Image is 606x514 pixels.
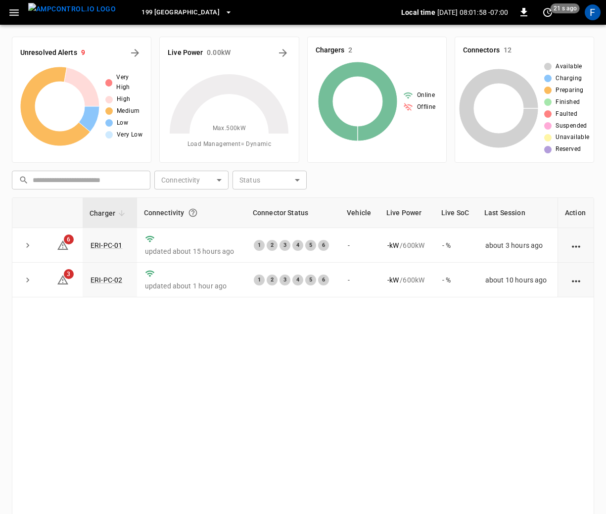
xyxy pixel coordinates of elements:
div: 3 [280,275,290,285]
div: 6 [318,275,329,285]
td: about 3 hours ago [477,228,558,263]
span: Very High [116,73,143,93]
span: Suspended [556,121,587,131]
td: - [340,263,379,297]
div: 3 [280,240,290,251]
span: Charger [90,207,128,219]
button: expand row [20,273,35,287]
span: Offline [417,102,436,112]
span: Max. 500 kW [213,124,246,134]
button: expand row [20,238,35,253]
div: 5 [305,240,316,251]
span: Charging [556,74,582,84]
p: - kW [387,240,399,250]
div: 1 [254,240,265,251]
span: Reserved [556,144,581,154]
th: Live Power [379,198,434,228]
p: - kW [387,275,399,285]
a: 6 [57,240,69,248]
th: Connector Status [246,198,340,228]
button: All Alerts [127,45,143,61]
p: [DATE] 08:01:58 -07:00 [437,7,508,17]
div: 2 [267,240,278,251]
span: Load Management = Dynamic [187,140,272,149]
h6: Chargers [316,45,345,56]
div: 6 [318,240,329,251]
button: Energy Overview [275,45,291,61]
td: - % [434,228,477,263]
th: Live SoC [434,198,477,228]
p: Local time [401,7,435,17]
th: Action [558,198,594,228]
div: Connectivity [144,204,239,222]
span: 6 [64,234,74,244]
img: ampcontrol.io logo [28,3,116,15]
div: action cell options [570,275,582,285]
span: 199 [GEOGRAPHIC_DATA] [141,7,220,18]
div: 4 [292,240,303,251]
div: 2 [267,275,278,285]
td: - [340,228,379,263]
span: Low [117,118,128,128]
span: Unavailable [556,133,589,142]
span: Preparing [556,86,584,95]
div: / 600 kW [387,275,426,285]
span: Faulted [556,109,577,119]
th: Last Session [477,198,558,228]
td: about 10 hours ago [477,263,558,297]
button: set refresh interval [540,4,556,20]
button: 199 [GEOGRAPHIC_DATA] [138,3,236,22]
th: Vehicle [340,198,379,228]
span: Medium [117,106,140,116]
span: Finished [556,97,580,107]
a: ERI-PC-01 [91,241,122,249]
span: Online [417,91,435,100]
a: 3 [57,275,69,283]
span: Very Low [117,130,142,140]
div: 4 [292,275,303,285]
p: updated about 1 hour ago [145,281,238,291]
div: action cell options [570,240,582,250]
h6: 9 [81,47,85,58]
h6: 2 [348,45,352,56]
td: - % [434,263,477,297]
div: profile-icon [585,4,601,20]
h6: 12 [504,45,512,56]
span: 21 s ago [551,3,580,13]
h6: Live Power [168,47,203,58]
span: 3 [64,269,74,279]
span: High [117,94,131,104]
div: 1 [254,275,265,285]
button: Connection between the charger and our software. [184,204,202,222]
a: ERI-PC-02 [91,276,122,284]
div: 5 [305,275,316,285]
h6: 0.00 kW [207,47,231,58]
h6: Connectors [463,45,500,56]
div: / 600 kW [387,240,426,250]
span: Available [556,62,582,72]
p: updated about 15 hours ago [145,246,238,256]
h6: Unresolved Alerts [20,47,77,58]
